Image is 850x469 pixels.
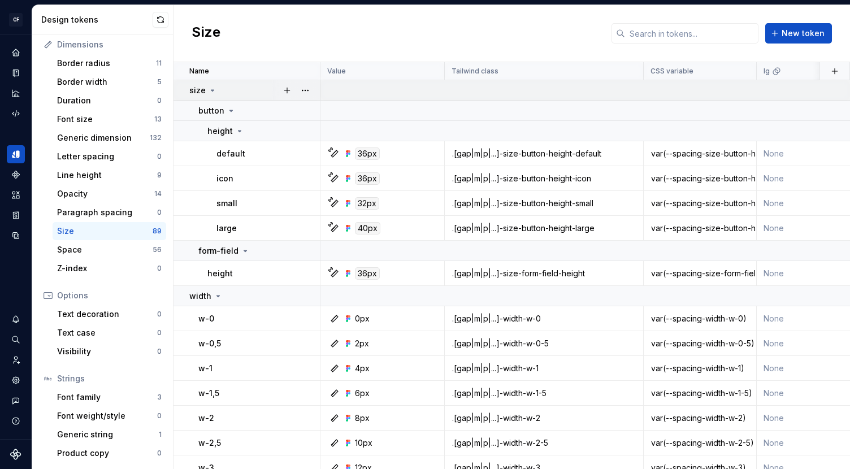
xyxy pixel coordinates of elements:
[53,54,166,72] a: Border radius11
[355,197,379,210] div: 32px
[189,67,209,76] p: Name
[650,67,693,76] p: CSS variable
[53,166,166,184] a: Line height9
[189,85,206,96] p: size
[7,166,25,184] a: Components
[7,186,25,204] div: Assets
[154,115,162,124] div: 13
[157,152,162,161] div: 0
[7,392,25,410] div: Contact support
[157,264,162,273] div: 0
[198,388,219,399] p: w-1,5
[159,430,162,439] div: 1
[53,203,166,222] a: Paragraph spacing0
[216,148,245,159] p: default
[57,170,157,181] div: Line height
[644,173,756,184] div: var(--spacing-size-button-height-icon)
[57,188,154,199] div: Opacity
[57,151,157,162] div: Letter spacing
[7,351,25,369] div: Invite team
[445,313,643,324] div: .[gap|m|p|...]-width-w-0
[7,44,25,62] a: Home
[157,328,162,337] div: 0
[53,73,166,91] a: Border width5
[57,76,157,88] div: Border width
[57,263,157,274] div: Z-index
[57,114,154,125] div: Font size
[57,58,156,69] div: Border radius
[445,338,643,349] div: .[gap|m|p|...]-width-w-0-5
[150,133,162,142] div: 132
[355,388,370,399] div: 6px
[445,148,643,159] div: .[gap|m|p|...]-size-button-height-default
[157,208,162,217] div: 0
[216,198,237,209] p: small
[53,185,166,203] a: Opacity14
[207,268,233,279] p: height
[782,28,825,39] span: New token
[57,132,150,144] div: Generic dimension
[355,412,370,424] div: 8px
[198,437,221,449] p: w-2,5
[53,407,166,425] a: Font weight/style0
[53,259,166,277] a: Z-index0
[7,206,25,224] a: Storybook stories
[57,309,157,320] div: Text decoration
[153,245,162,254] div: 56
[327,67,346,76] p: Value
[156,59,162,68] div: 11
[445,412,643,424] div: .[gap|m|p|...]-width-w-2
[53,305,166,323] a: Text decoration0
[157,411,162,420] div: 0
[53,222,166,240] a: Size89
[157,77,162,86] div: 5
[57,410,157,422] div: Font weight/style
[452,67,498,76] p: Tailwind class
[189,290,211,302] p: width
[53,324,166,342] a: Text case0
[355,437,372,449] div: 10px
[7,145,25,163] a: Design tokens
[216,223,237,234] p: large
[57,207,157,218] div: Paragraph spacing
[207,125,233,137] p: height
[7,310,25,328] div: Notifications
[157,347,162,356] div: 0
[57,327,157,338] div: Text case
[9,13,23,27] div: CF
[53,388,166,406] a: Font family3
[355,222,380,234] div: 40px
[7,105,25,123] a: Code automation
[7,64,25,82] a: Documentation
[644,198,756,209] div: var(--spacing-size-button-height-small)
[7,331,25,349] button: Search ⌘K
[157,310,162,319] div: 0
[644,388,756,399] div: var(--spacing-width-w-1-5)
[41,14,153,25] div: Design tokens
[445,437,643,449] div: .[gap|m|p|...]-width-w-2-5
[53,241,166,259] a: Space56
[355,172,380,185] div: 36px
[57,346,157,357] div: Visibility
[7,227,25,245] a: Data sources
[157,393,162,402] div: 3
[198,412,214,424] p: w-2
[644,363,756,374] div: var(--spacing-width-w-1)
[644,268,756,279] div: var(--spacing-size-form-field-height)
[355,338,369,349] div: 2px
[644,223,756,234] div: var(--spacing-size-button-height-large)
[7,371,25,389] a: Settings
[2,7,29,32] button: CF
[10,449,21,460] svg: Supernova Logo
[625,23,758,44] input: Search in tokens...
[216,173,233,184] p: icon
[445,198,643,209] div: .[gap|m|p|...]-size-button-height-small
[57,39,162,50] div: Dimensions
